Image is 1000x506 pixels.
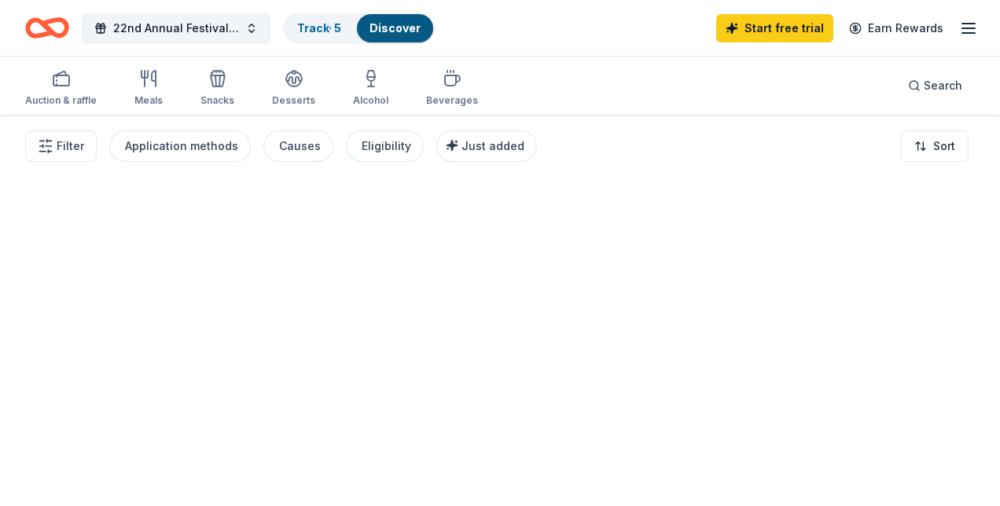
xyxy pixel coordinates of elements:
button: 22nd Annual Festival of Trees [82,13,270,44]
button: Track· 5Discover [283,13,435,44]
div: Eligibility [362,137,411,156]
div: Desserts [272,94,315,107]
span: Search [924,76,962,95]
button: Application methods [109,130,251,162]
button: Desserts [272,63,315,115]
button: Snacks [200,63,234,115]
div: Snacks [200,94,234,107]
span: 22nd Annual Festival of Trees [113,19,239,38]
button: Search [895,70,975,101]
button: Meals [134,63,163,115]
button: Filter [25,130,97,162]
button: Beverages [426,63,478,115]
button: Sort [901,130,969,162]
div: Meals [134,94,163,107]
div: Application methods [125,137,238,156]
button: Auction & raffle [25,63,97,115]
div: Causes [279,137,321,156]
button: Eligibility [346,130,424,162]
a: Home [25,9,69,46]
a: Start free trial [716,14,833,42]
div: Alcohol [353,94,388,107]
div: Auction & raffle [25,94,97,107]
span: Sort [933,137,955,156]
a: Track· 5 [297,21,341,35]
a: Earn Rewards [840,14,953,42]
div: Beverages [426,94,478,107]
button: Just added [436,130,537,162]
a: Discover [369,21,421,35]
button: Alcohol [353,63,388,115]
button: Causes [263,130,333,162]
span: Filter [57,137,84,156]
span: Just added [461,139,524,152]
